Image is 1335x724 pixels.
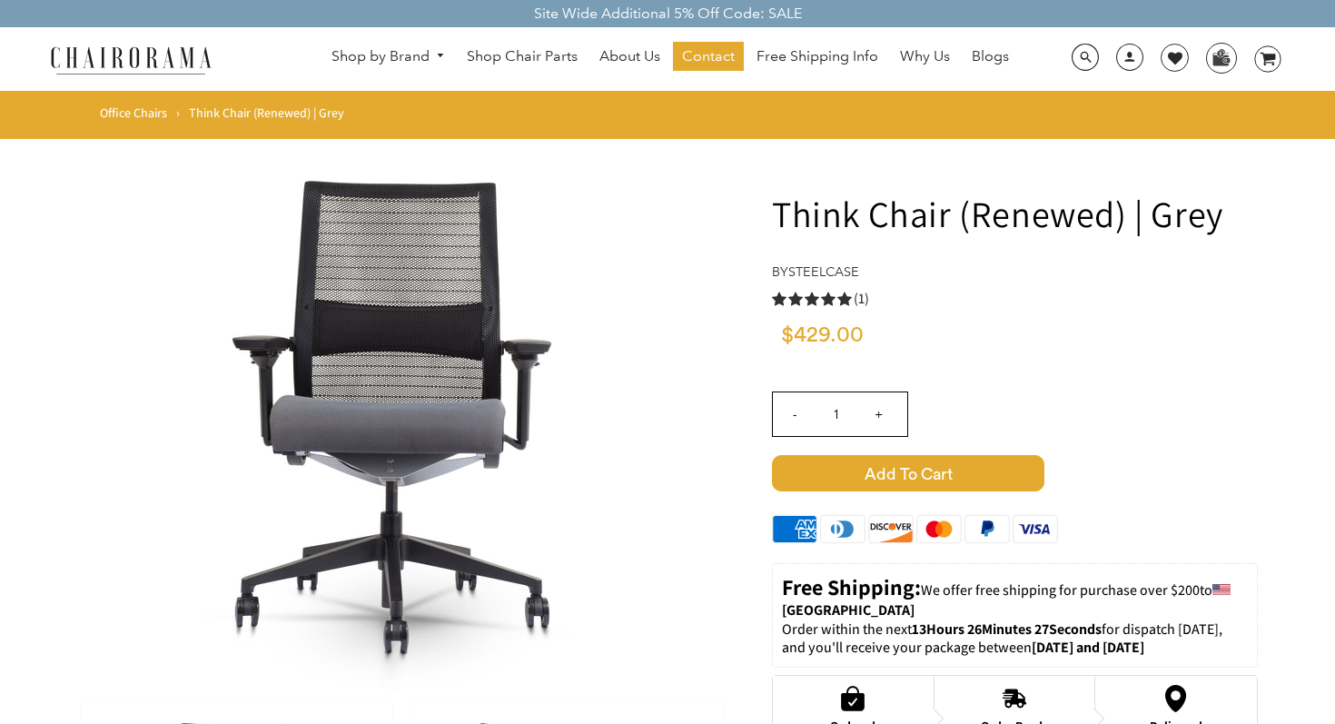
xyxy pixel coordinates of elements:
a: Shop Chair Parts [458,42,587,71]
span: › [176,104,180,121]
img: chairorama [40,44,222,75]
span: $429.00 [781,324,864,346]
a: Steelcase [788,263,859,280]
input: - [773,392,816,436]
span: Shop Chair Parts [467,47,578,66]
a: Think Chair (Renewed) | Grey - chairorama [130,406,675,425]
span: We offer free shipping for purchase over $200 [921,580,1200,600]
a: About Us [590,42,669,71]
a: Contact [673,42,744,71]
span: Free Shipping Info [756,47,878,66]
strong: [DATE] and [DATE] [1032,638,1144,657]
span: Contact [682,47,735,66]
strong: Free Shipping: [782,572,921,601]
span: Add to Cart [772,455,1044,491]
a: Office Chairs [100,104,167,121]
h1: Think Chair (Renewed) | Grey [772,190,1258,237]
img: WhatsApp_Image_2024-07-12_at_16.23.01.webp [1207,44,1235,71]
a: Blogs [963,42,1018,71]
a: Free Shipping Info [747,42,887,71]
img: Think Chair (Renewed) | Grey - chairorama [130,144,675,689]
span: 13Hours 26Minutes 27Seconds [912,620,1102,639]
span: Think Chair (Renewed) | Grey [189,104,344,121]
nav: breadcrumbs [100,104,351,130]
p: Order within the next for dispatch [DATE], and you'll receive your package between [782,620,1248,659]
input: + [856,392,900,436]
nav: DesktopNavigation [299,42,1042,75]
span: Blogs [972,47,1009,66]
strong: [GEOGRAPHIC_DATA] [782,600,915,620]
a: Why Us [891,42,959,71]
a: 5.0 rating (1 votes) [772,289,1258,308]
h4: by [772,264,1258,280]
span: (1) [854,290,869,309]
p: to [782,573,1248,620]
a: Shop by Brand [322,43,455,71]
button: Add to Cart [772,455,1258,491]
span: About Us [599,47,660,66]
span: Why Us [900,47,950,66]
